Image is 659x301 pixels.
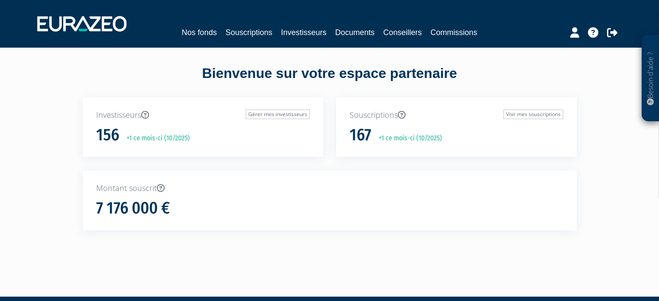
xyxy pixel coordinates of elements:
a: Commissions [431,26,477,39]
div: Bienvenue sur votre espace partenaire [76,64,583,97]
a: Conseillers [383,26,422,39]
a: Documents [335,26,375,39]
p: Besoin d'aide ? [646,39,656,117]
img: 1732889491-logotype_eurazeo_blanc_rvb.png [37,16,127,32]
a: Souscriptions [225,26,272,39]
p: Investisseurs [96,110,310,121]
p: +1 ce mois-ci (10/2025) [120,133,190,143]
p: Montant souscrit [96,183,563,194]
a: Voir mes souscriptions [503,110,563,119]
a: Gérer mes investisseurs [246,110,310,119]
h1: 7 176 000 € [96,199,170,217]
p: Souscriptions [350,110,563,121]
a: Nos fonds [182,26,217,39]
h1: 156 [96,126,119,144]
p: +1 ce mois-ci (10/2025) [373,133,442,143]
a: Investisseurs [281,26,326,39]
h1: 167 [350,126,371,144]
